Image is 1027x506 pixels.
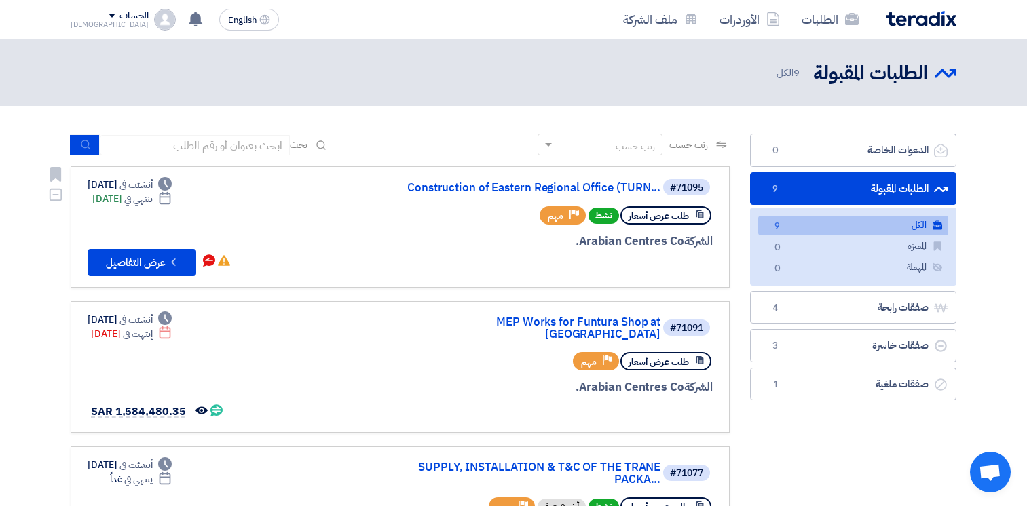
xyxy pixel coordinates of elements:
div: #71091 [670,324,703,333]
div: [DATE] [88,313,172,327]
a: MEP Works for Funtura Shop at [GEOGRAPHIC_DATA] [389,316,660,340]
img: Teradix logo [886,11,956,26]
a: صفقات رابحة4 [750,291,956,324]
span: 0 [767,144,783,157]
a: SUPPLY, INSTALLATION & T&C OF THE TRANE PACKA... [389,461,660,486]
span: SAR 1,584,480.35 [91,404,185,420]
span: بحث [290,138,307,152]
a: الدعوات الخاصة0 [750,134,956,167]
input: ابحث بعنوان أو رقم الطلب [100,135,290,155]
div: غداً [110,472,172,486]
span: ينتهي في [124,192,152,206]
div: [DATE] [91,327,172,341]
a: المهملة [758,258,948,277]
span: طلب عرض أسعار [629,210,689,222]
span: الكل [777,65,802,81]
span: أنشئت في [119,458,152,472]
span: 0 [769,262,785,276]
div: [DATE] [88,458,172,472]
span: رتب حسب [669,138,708,152]
span: مهم [581,355,597,368]
span: 9 [793,65,800,80]
span: نشط [589,208,619,224]
span: مهم [548,210,563,222]
span: 4 [767,301,783,315]
span: 0 [769,241,785,255]
span: الشركة [684,233,713,250]
span: أنشئت في [119,313,152,327]
a: Construction of Eastern Regional Office (TURN... [389,182,660,194]
div: الحساب [119,10,149,22]
span: ينتهي في [124,472,152,486]
a: المميزة [758,237,948,256]
img: profile_test.png [154,9,176,31]
button: English [219,9,279,31]
div: [DATE] [92,192,172,206]
span: طلب عرض أسعار [629,355,689,368]
a: صفقات خاسرة3 [750,329,956,362]
span: 9 [769,220,785,234]
button: عرض التفاصيل [88,249,196,276]
div: [DATE] [88,178,172,192]
span: أنشئت في [119,178,152,192]
div: Arabian Centres Co. [386,233,713,250]
a: الأوردرات [709,3,791,35]
div: رتب حسب [616,139,655,153]
div: #71095 [670,183,703,193]
a: Open chat [970,452,1011,492]
span: 3 [767,339,783,353]
a: الطلبات [791,3,870,35]
span: إنتهت في [123,327,152,341]
a: الطلبات المقبولة9 [750,172,956,206]
span: 9 [767,182,783,196]
a: الكل [758,216,948,235]
span: English [228,16,257,25]
h2: الطلبات المقبولة [813,60,928,87]
a: صفقات ملغية1 [750,368,956,401]
div: Arabian Centres Co. [386,378,713,396]
div: [DEMOGRAPHIC_DATA] [71,21,149,28]
span: الشركة [684,378,713,395]
span: 1 [767,378,783,391]
div: #71077 [670,469,703,478]
a: ملف الشركة [612,3,709,35]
